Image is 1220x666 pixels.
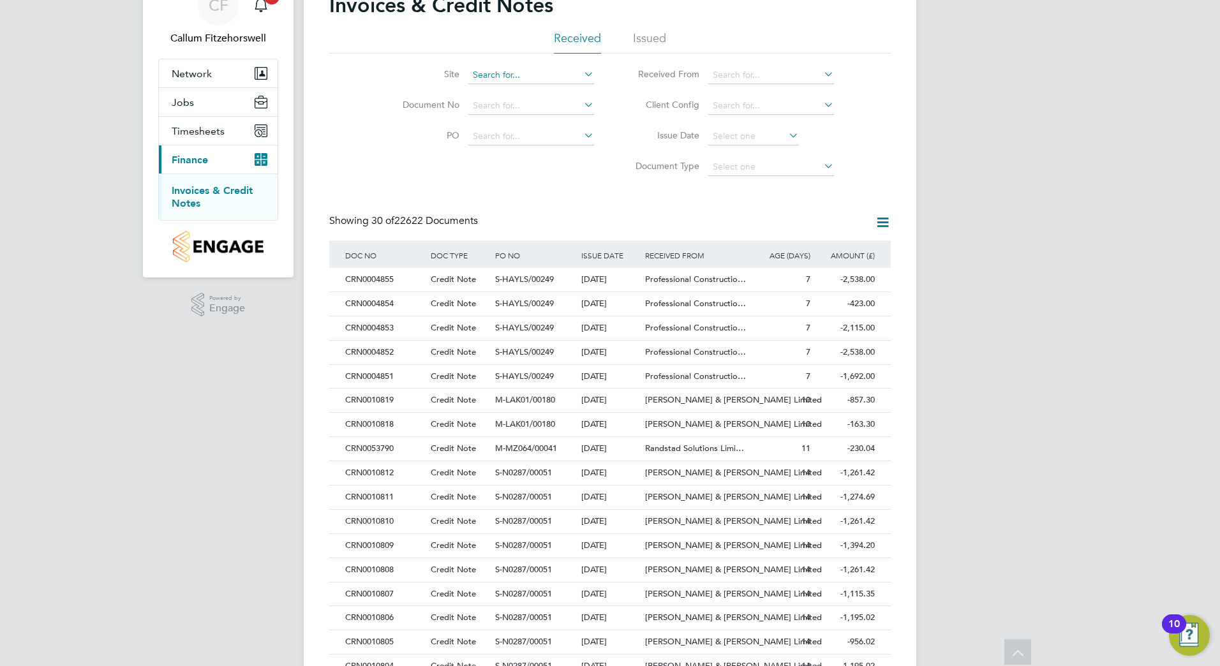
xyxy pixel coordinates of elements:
label: Client Config [626,99,699,110]
li: Issued [633,31,666,54]
div: -1,195.02 [814,606,878,630]
div: -857.30 [814,389,878,412]
li: Received [554,31,601,54]
span: S-N0287/00051 [495,491,552,502]
span: M-LAK01/00180 [495,394,555,405]
span: [PERSON_NAME] & [PERSON_NAME] Limited [645,540,822,551]
span: Professional Constructio… [645,322,746,333]
div: Finance [159,174,278,220]
div: CRN0053790 [342,437,428,461]
img: countryside-properties-logo-retina.png [173,231,263,262]
span: [PERSON_NAME] & [PERSON_NAME] Limited [645,467,822,478]
div: CRN0010808 [342,558,428,582]
div: -956.02 [814,630,878,654]
span: S-HAYLS/00249 [495,274,554,285]
div: CRN0004853 [342,316,428,340]
span: 7 [806,322,810,333]
div: RECEIVED FROM [642,241,749,270]
span: Credit Note [431,371,476,381]
div: -1,261.42 [814,558,878,582]
span: Credit Note [431,298,476,309]
div: -2,538.00 [814,341,878,364]
input: Search for... [468,97,594,115]
label: Issue Date [626,129,699,141]
button: Timesheets [159,117,278,145]
span: Credit Note [431,588,476,599]
span: [PERSON_NAME] & [PERSON_NAME] Limited [645,612,822,623]
span: 7 [806,346,810,357]
span: S-HAYLS/00249 [495,346,554,357]
span: [PERSON_NAME] & [PERSON_NAME] Limited [645,418,822,429]
div: CRN0010809 [342,534,428,558]
span: S-N0287/00051 [495,515,552,526]
div: -163.30 [814,413,878,436]
span: S-N0287/00051 [495,540,552,551]
div: [DATE] [578,437,643,461]
span: [PERSON_NAME] & [PERSON_NAME] Limited [645,491,822,502]
div: [DATE] [578,292,643,316]
input: Search for... [468,128,594,145]
div: CRN0010807 [342,582,428,606]
div: -1,394.20 [814,534,878,558]
span: 10 [801,418,810,429]
div: [DATE] [578,341,643,364]
span: Powered by [209,293,245,304]
div: 10 [1168,624,1180,640]
span: Credit Note [431,636,476,647]
span: 14 [801,588,810,599]
span: Credit Note [431,346,476,357]
span: S-N0287/00051 [495,636,552,647]
span: 14 [801,515,810,526]
span: Professional Constructio… [645,371,746,381]
span: Credit Note [431,467,476,478]
span: Network [172,68,212,80]
div: [DATE] [578,630,643,654]
div: CRN0010818 [342,413,428,436]
span: Jobs [172,96,194,108]
span: 7 [806,371,810,381]
span: S-HAYLS/00249 [495,371,554,381]
div: CRN0010819 [342,389,428,412]
span: S-HAYLS/00249 [495,322,554,333]
div: CRN0010810 [342,510,428,533]
span: [PERSON_NAME] & [PERSON_NAME] Limited [645,515,822,526]
a: Powered byEngage [191,293,246,317]
span: Finance [172,154,208,166]
span: Credit Note [431,540,476,551]
button: Open Resource Center, 10 new notifications [1169,615,1210,656]
span: 30 of [371,214,394,227]
div: ISSUE DATE [578,241,643,270]
div: -1,115.35 [814,582,878,606]
div: -1,261.42 [814,510,878,533]
span: Engage [209,303,245,314]
span: S-HAYLS/00249 [495,298,554,309]
span: Credit Note [431,564,476,575]
div: [DATE] [578,268,643,292]
div: [DATE] [578,534,643,558]
button: Jobs [159,88,278,116]
button: Network [159,59,278,87]
input: Search for... [468,66,594,84]
div: CRN0010805 [342,630,428,654]
div: [DATE] [578,461,643,485]
span: [PERSON_NAME] & [PERSON_NAME] Limited [645,394,822,405]
div: CRN0004852 [342,341,428,364]
span: 14 [801,467,810,478]
span: 11 [801,443,810,454]
span: Credit Note [431,322,476,333]
button: Finance [159,145,278,174]
span: Credit Note [431,612,476,623]
div: -230.04 [814,437,878,461]
div: -2,115.00 [814,316,878,340]
div: DOC TYPE [428,241,492,270]
span: Credit Note [431,443,476,454]
div: CRN0004851 [342,365,428,389]
span: Professional Constructio… [645,346,746,357]
span: M-LAK01/00180 [495,418,555,429]
div: [DATE] [578,606,643,630]
span: Professional Constructio… [645,274,746,285]
span: Timesheets [172,125,225,137]
span: Credit Note [431,515,476,526]
span: [PERSON_NAME] & [PERSON_NAME] Limited [645,636,822,647]
input: Search for... [708,66,834,84]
